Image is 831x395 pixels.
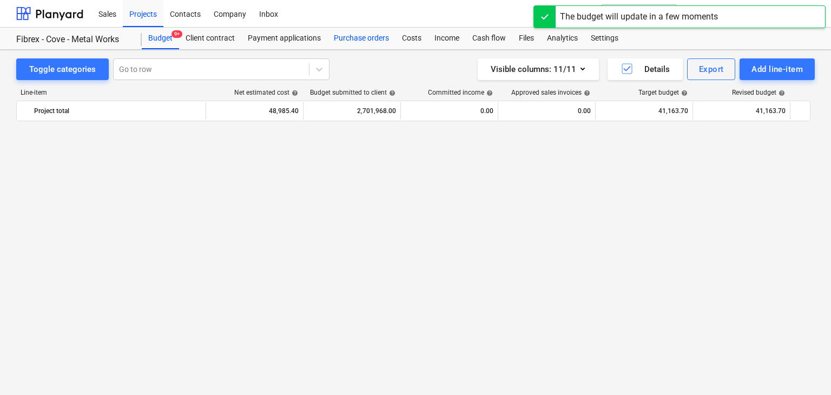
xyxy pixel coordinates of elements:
[697,102,786,120] div: 41,163.70
[582,90,590,96] span: help
[732,89,785,96] div: Revised budget
[687,58,736,80] button: Export
[740,58,815,80] button: Add line-item
[699,62,724,76] div: Export
[172,30,182,38] span: 9+
[289,90,298,96] span: help
[638,89,688,96] div: Target budget
[491,62,586,76] div: Visible columns : 11/11
[308,102,396,120] div: 2,701,968.00
[179,28,241,49] a: Client contract
[405,102,493,120] div: 0.00
[29,62,96,76] div: Toggle categories
[679,90,688,96] span: help
[608,58,683,80] button: Details
[776,90,785,96] span: help
[428,89,493,96] div: Committed income
[241,28,327,49] a: Payment applications
[511,89,590,96] div: Approved sales invoices
[777,343,831,395] iframe: Chat Widget
[234,89,298,96] div: Net estimated cost
[621,62,670,76] div: Details
[600,102,688,120] div: 41,163.70
[560,10,718,23] div: The budget will update in a few moments
[142,28,179,49] a: Budget9+
[751,62,803,76] div: Add line-item
[428,28,466,49] a: Income
[395,28,428,49] a: Costs
[16,89,206,96] div: Line-item
[478,58,599,80] button: Visible columns:11/11
[210,102,299,120] div: 48,985.40
[503,102,591,120] div: 0.00
[310,89,395,96] div: Budget submitted to client
[512,28,540,49] a: Files
[484,90,493,96] span: help
[16,34,129,45] div: Fibrex - Cove - Metal Works
[327,28,395,49] a: Purchase orders
[466,28,512,49] a: Cash flow
[387,90,395,96] span: help
[142,28,179,49] div: Budget
[540,28,584,49] a: Analytics
[584,28,625,49] a: Settings
[16,58,109,80] button: Toggle categories
[34,102,201,120] div: Project total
